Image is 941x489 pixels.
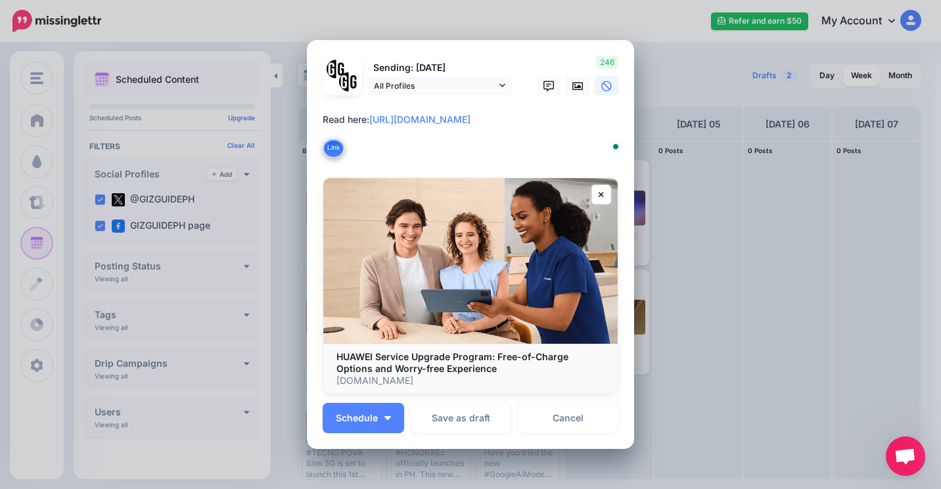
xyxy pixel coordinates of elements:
a: Cancel [518,403,618,433]
p: [DOMAIN_NAME] [336,375,605,386]
img: HUAWEI Service Upgrade Program: Free-of-Charge Options and Worry-free Experience [323,178,618,344]
button: Save as draft [411,403,511,433]
b: HUAWEI Service Upgrade Program: Free-of-Charge Options and Worry-free Experience [336,351,568,374]
span: Schedule [336,413,378,423]
button: Schedule [323,403,404,433]
p: Sending: [DATE] [367,60,512,76]
img: 353459792_649996473822713_4483302954317148903_n-bsa138318.png [327,60,346,79]
span: 246 [596,56,618,69]
a: All Profiles [367,76,512,95]
textarea: To enrich screen reader interactions, please activate Accessibility in Grammarly extension settings [323,112,625,159]
div: Read here: [323,112,625,128]
img: arrow-down-white.png [384,416,391,420]
span: All Profiles [374,79,496,93]
button: Link [323,138,344,158]
img: JT5sWCfR-79925.png [339,72,358,91]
